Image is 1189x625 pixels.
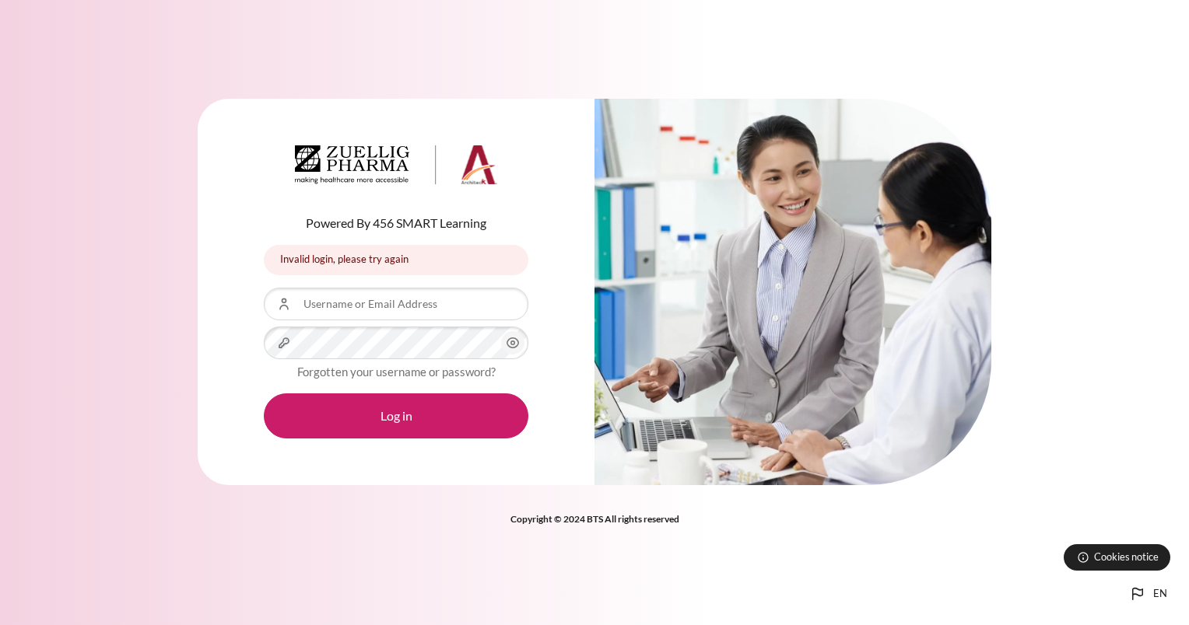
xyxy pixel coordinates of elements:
button: Languages [1122,578,1173,609]
a: Forgotten your username or password? [297,365,496,379]
span: Cookies notice [1094,550,1159,564]
input: Username or Email Address [264,288,528,320]
div: Invalid login, please try again [264,245,528,275]
button: Cookies notice [1064,544,1170,571]
button: Log in [264,393,528,438]
span: en [1153,586,1167,602]
img: Architeck [295,145,497,184]
strong: Copyright © 2024 BTS All rights reserved [510,513,679,525]
p: Powered By 456 SMART Learning [264,214,528,232]
a: Architeck [295,145,497,190]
